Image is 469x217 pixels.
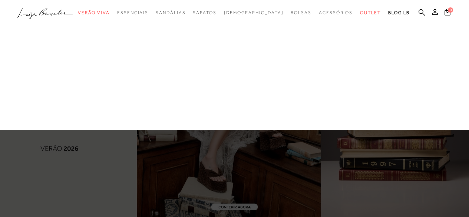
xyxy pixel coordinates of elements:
a: categoryNavScreenReaderText [78,6,110,20]
a: categoryNavScreenReaderText [156,6,185,20]
a: categoryNavScreenReaderText [360,6,381,20]
a: categoryNavScreenReaderText [319,6,353,20]
a: categoryNavScreenReaderText [291,6,311,20]
a: BLOG LB [388,6,410,20]
span: Bolsas [291,10,311,15]
a: noSubCategoriesText [224,6,284,20]
span: Sandálias [156,10,185,15]
span: Outlet [360,10,381,15]
span: Acessórios [319,10,353,15]
span: BLOG LB [388,10,410,15]
a: categoryNavScreenReaderText [117,6,148,20]
span: Essenciais [117,10,148,15]
span: Sapatos [193,10,216,15]
a: categoryNavScreenReaderText [193,6,216,20]
span: 0 [448,7,453,13]
span: [DEMOGRAPHIC_DATA] [224,10,284,15]
span: Verão Viva [78,10,110,15]
button: 0 [442,8,453,18]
